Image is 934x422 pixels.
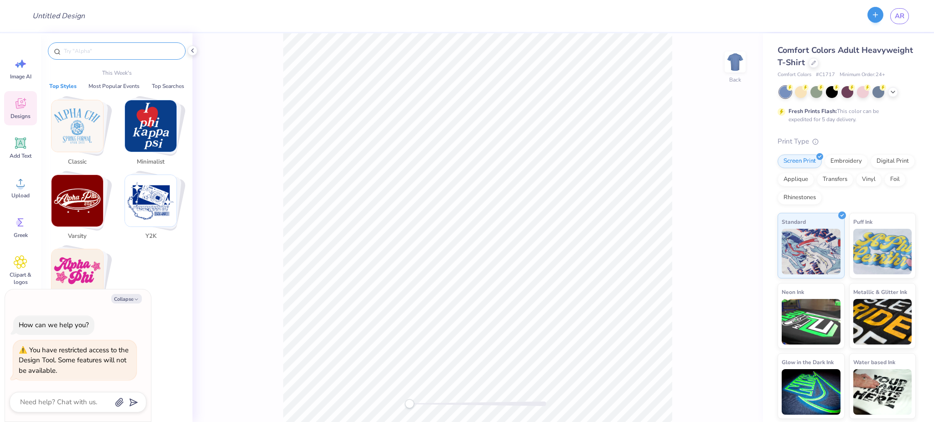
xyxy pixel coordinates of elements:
span: AR [895,11,904,21]
span: Upload [11,192,30,199]
span: Greek [14,232,28,239]
span: Classic [62,158,92,167]
p: This Week's [102,69,132,77]
button: Collapse [111,294,142,304]
span: Glow in the Dark Ink [782,357,834,367]
span: Add Text [10,152,31,160]
button: Most Popular Events [86,82,142,91]
img: Y2K [125,175,176,226]
img: Neon Ink [782,299,841,345]
span: Standard [782,217,806,226]
button: Stack Card Button Varsity [46,175,114,245]
div: Screen Print [778,154,822,168]
button: Stack Card Button 80s & 90s [46,249,114,319]
span: # C1717 [816,71,835,79]
div: Rhinestones [778,191,822,205]
div: Digital Print [871,154,915,168]
img: Varsity [52,175,103,226]
input: Untitled Design [25,7,92,25]
input: Try "Alpha" [63,46,180,56]
strong: Fresh Prints Flash: [789,108,837,115]
div: Back [729,76,741,84]
div: Applique [778,173,814,186]
div: Embroidery [825,154,868,168]
span: Neon Ink [782,287,804,297]
img: Back [726,53,744,71]
img: 80s & 90s [52,249,103,301]
button: Stack Card Button Minimalist [119,100,188,170]
div: Accessibility label [405,399,414,408]
span: Varsity [62,232,92,241]
div: Vinyl [856,173,882,186]
img: Glow in the Dark Ink [782,369,841,415]
button: Stack Card Button Y2K [119,175,188,245]
span: Designs [10,113,31,120]
div: How can we help you? [19,320,89,329]
span: Minimalist [136,158,166,167]
div: Print Type [778,136,916,147]
img: Classic [52,100,103,152]
span: Metallic & Glitter Ink [853,287,907,297]
img: Water based Ink [853,369,912,415]
span: Puff Ink [853,217,872,226]
button: Stack Card Button Classic [46,100,114,170]
span: Water based Ink [853,357,895,367]
span: Clipart & logos [5,271,36,286]
div: You have restricted access to the Design Tool. Some features will not be available. [19,345,129,375]
span: Minimum Order: 24 + [840,71,885,79]
div: Foil [884,173,906,186]
img: Standard [782,229,841,274]
span: Image AI [10,73,31,80]
div: Transfers [817,173,853,186]
span: Comfort Colors [778,71,811,79]
span: Y2K [136,232,166,241]
img: Puff Ink [853,229,912,274]
div: This color can be expedited for 5 day delivery. [789,107,901,124]
img: Minimalist [125,100,176,152]
a: AR [890,8,909,24]
button: Top Searches [149,82,187,91]
button: Top Styles [47,82,79,91]
img: Metallic & Glitter Ink [853,299,912,345]
span: Comfort Colors Adult Heavyweight T-Shirt [778,45,913,68]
